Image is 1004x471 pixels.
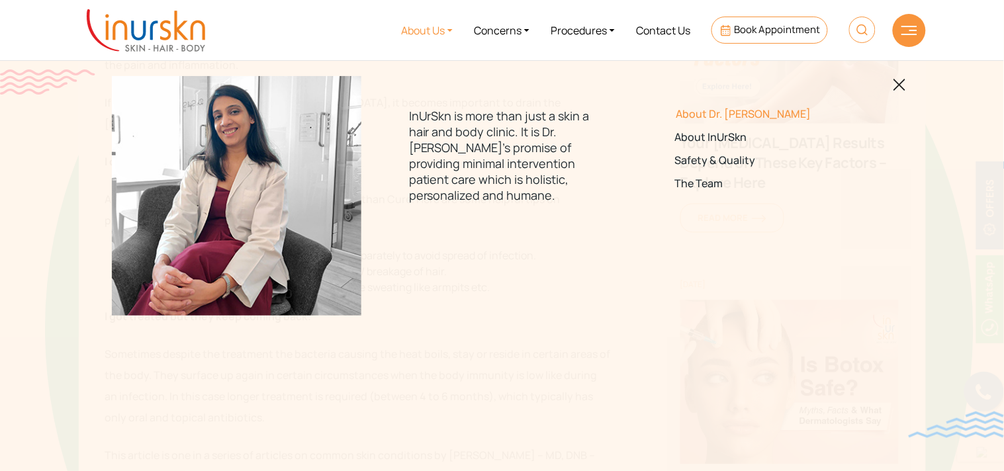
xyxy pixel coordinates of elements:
a: About Us [390,5,463,55]
a: About Dr. [PERSON_NAME] [674,108,860,120]
span: Book Appointment [735,22,821,36]
a: Concerns [463,5,540,55]
img: HeaderSearch [849,17,876,43]
a: Book Appointment [711,17,827,44]
a: The Team [674,178,860,191]
p: InUrSkn is more than just a skin a hair and body clinic. It is Dr. [PERSON_NAME]'s promise of pro... [409,108,595,203]
a: Contact Us [625,5,701,55]
a: Safety & Quality [674,154,860,167]
a: About InUrSkn [674,131,860,144]
img: menuabout [112,76,361,316]
img: bluewave [909,411,1004,438]
img: inurskn-logo [87,9,205,52]
img: blackclosed [893,79,906,91]
a: Procedures [540,5,625,55]
img: hamLine.svg [901,26,917,35]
